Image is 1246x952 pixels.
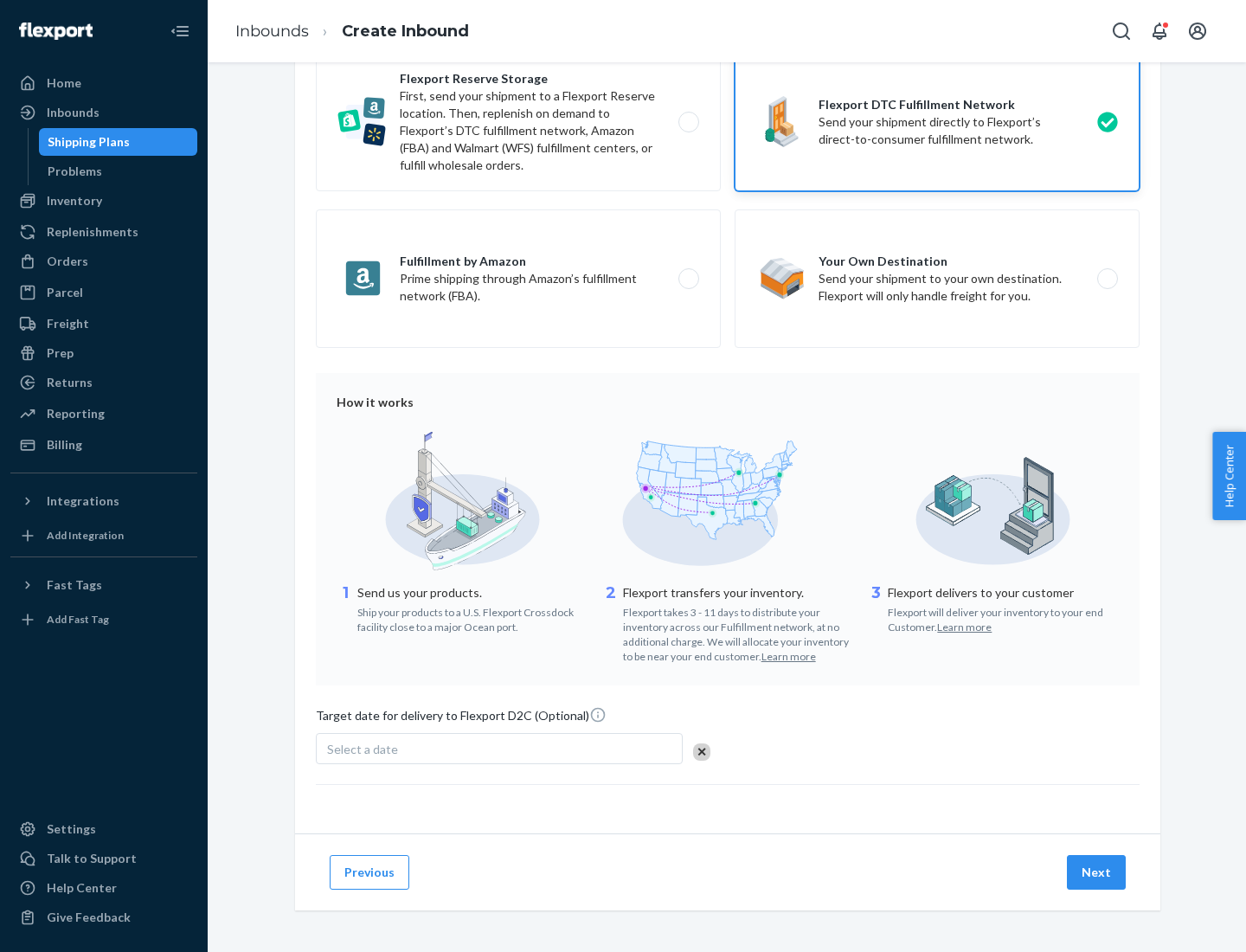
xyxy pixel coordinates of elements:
[10,431,197,459] a: Billing
[10,606,197,634] a: Add Fast Tag
[47,612,109,627] div: Add Fast Tag
[47,104,100,121] div: Inbounds
[337,582,354,634] div: 1
[10,248,197,275] a: Orders
[1067,855,1126,890] button: Next
[761,649,816,664] button: Learn more
[163,14,197,48] button: Close Navigation
[327,742,398,756] span: Select a date
[47,253,88,270] div: Orders
[10,874,197,902] a: Help Center
[867,582,884,634] div: 3
[39,158,198,185] a: Problems
[10,815,197,843] a: Settings
[342,22,469,41] a: Create Inbound
[1104,14,1139,48] button: Open Search Box
[47,405,105,422] div: Reporting
[10,369,197,396] a: Returns
[10,571,197,599] button: Fast Tags
[10,187,197,215] a: Inventory
[48,133,130,151] div: Shipping Plans
[1212,432,1246,520] button: Help Center
[357,601,588,634] div: Ship your products to a U.S. Flexport Crossdock facility close to a major Ocean port.
[10,487,197,515] button: Integrations
[10,99,197,126] a: Inbounds
[47,74,81,92] div: Home
[47,820,96,838] div: Settings
[47,850,137,867] div: Talk to Support
[47,909,131,926] div: Give Feedback
[222,6,483,57] ol: breadcrumbs
[937,620,992,634] button: Learn more
[47,492,119,510] div: Integrations
[337,394,1119,411] div: How it works
[10,845,197,872] a: Talk to Support
[316,706,607,731] span: Target date for delivery to Flexport D2C (Optional)
[10,522,197,550] a: Add Integration
[888,584,1119,601] p: Flexport delivers to your customer
[1142,14,1177,48] button: Open notifications
[48,163,102,180] div: Problems
[357,584,588,601] p: Send us your products.
[10,339,197,367] a: Prep
[10,400,197,428] a: Reporting
[10,69,197,97] a: Home
[330,855,409,890] button: Previous
[623,584,854,601] p: Flexport transfers your inventory.
[602,582,620,665] div: 2
[19,23,93,40] img: Flexport logo
[47,284,83,301] div: Parcel
[47,528,124,543] div: Add Integration
[47,315,89,332] div: Freight
[39,128,198,156] a: Shipping Plans
[47,344,74,362] div: Prep
[10,904,197,931] button: Give Feedback
[47,374,93,391] div: Returns
[47,879,117,897] div: Help Center
[623,601,854,665] div: Flexport takes 3 - 11 days to distribute your inventory across our Fulfillment network, at no add...
[10,310,197,338] a: Freight
[235,22,309,41] a: Inbounds
[888,601,1119,634] div: Flexport will deliver your inventory to your end Customer.
[10,279,197,306] a: Parcel
[47,576,102,594] div: Fast Tags
[47,436,82,453] div: Billing
[47,192,102,209] div: Inventory
[10,218,197,246] a: Replenishments
[47,223,138,241] div: Replenishments
[1180,14,1215,48] button: Open account menu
